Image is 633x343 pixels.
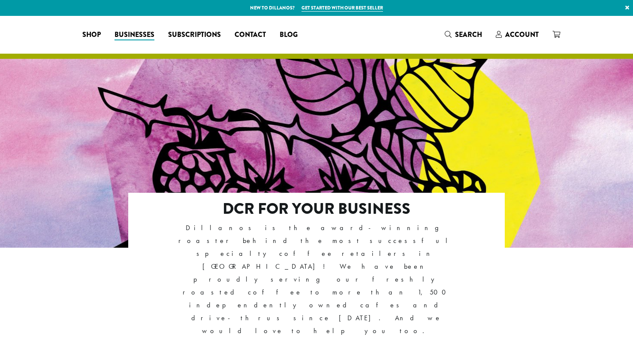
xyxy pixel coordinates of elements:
a: Shop [75,28,108,42]
span: Businesses [115,30,154,40]
a: Search [438,27,489,42]
span: Blog [280,30,298,40]
span: Subscriptions [168,30,221,40]
span: Contact [235,30,266,40]
a: Get started with our best seller [301,4,383,12]
span: Account [505,30,539,39]
h2: DCR FOR YOUR BUSINESS [166,200,468,218]
span: Search [455,30,482,39]
span: Shop [82,30,101,40]
p: Dillanos is the award-winning roaster behind the most successful specialty coffee retailers in [G... [166,222,468,338]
